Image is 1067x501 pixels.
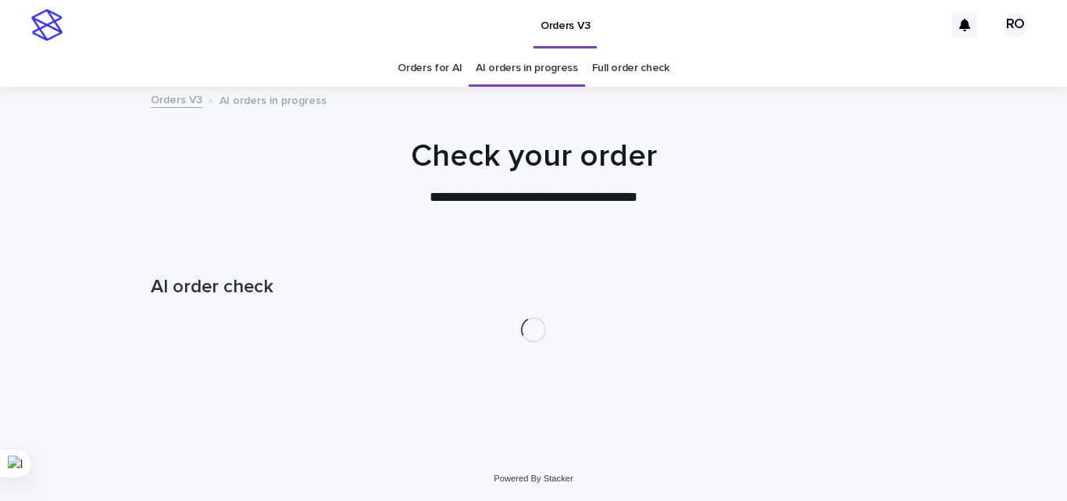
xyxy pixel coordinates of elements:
[151,276,916,299] h1: AI order check
[151,90,202,108] a: Orders V3
[151,138,916,175] h1: Check your order
[494,474,573,483] a: Powered By Stacker
[398,50,462,87] a: Orders for AI
[592,50,669,87] a: Full order check
[476,50,578,87] a: AI orders in progress
[31,9,62,41] img: stacker-logo-s-only.png
[219,91,327,108] p: AI orders in progress
[1003,13,1028,38] div: RO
